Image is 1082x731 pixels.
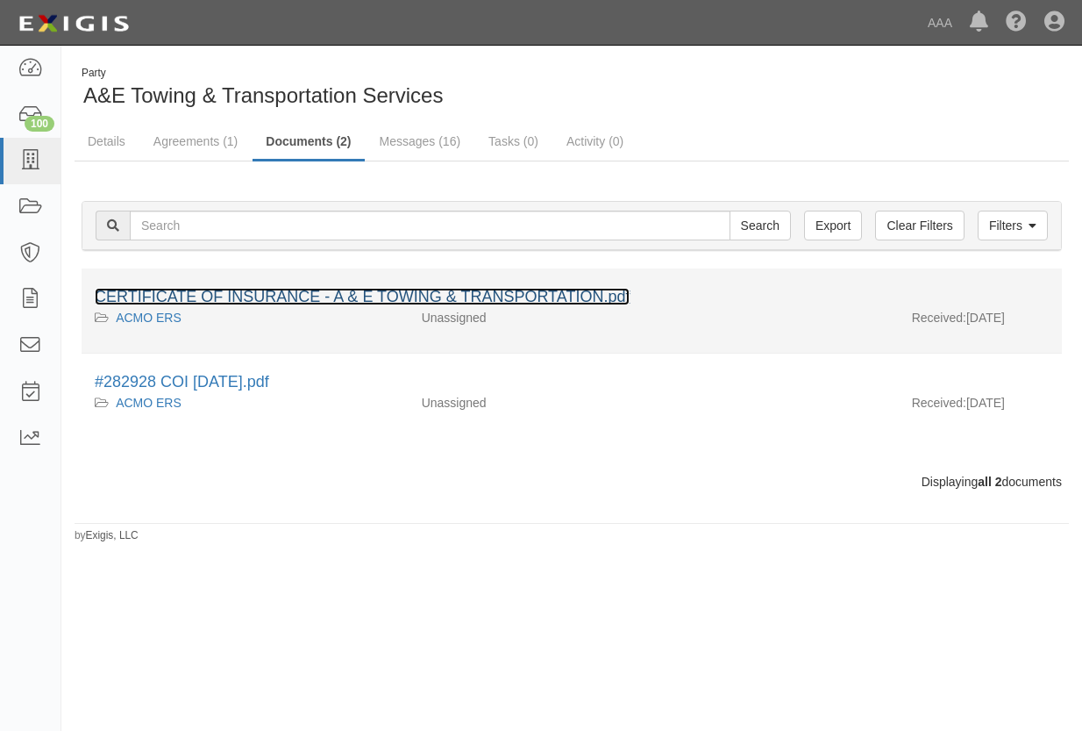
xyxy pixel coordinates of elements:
[116,311,182,325] a: ACMO ERS
[653,394,899,395] div: Effective - Expiration
[919,5,961,40] a: AAA
[899,394,1062,420] div: [DATE]
[83,83,443,107] span: A&E Towing & Transportation Services
[804,211,862,240] a: Export
[82,66,443,81] div: Party
[95,286,1049,309] div: CERTIFICATE OF INSURANCE - A & E TOWING & TRANSPORTATION.pdf
[978,475,1001,489] b: all 2
[912,309,966,326] p: Received:
[653,309,899,310] div: Effective - Expiration
[875,211,964,240] a: Clear Filters
[75,124,139,159] a: Details
[553,124,637,159] a: Activity (0)
[409,309,654,326] div: Unassigned
[899,309,1062,335] div: [DATE]
[95,288,630,305] a: CERTIFICATE OF INSURANCE - A & E TOWING & TRANSPORTATION.pdf
[86,529,139,541] a: Exigis, LLC
[140,124,251,159] a: Agreements (1)
[116,396,182,410] a: ACMO ERS
[95,371,1049,394] div: #282928 COI 09.28.26.pdf
[730,211,791,240] input: Search
[130,211,730,240] input: Search
[409,394,654,412] div: Unassigned
[253,124,364,161] a: Documents (2)
[95,394,395,412] div: ACMO ERS
[75,66,559,111] div: A&E Towing & Transportation Services
[95,309,395,326] div: ACMO ERS
[1006,12,1027,33] i: Help Center - Complianz
[475,124,552,159] a: Tasks (0)
[13,8,134,39] img: logo-5460c22ac91f19d4615b14bd174203de0afe785f0fc80cf4dbbc73dc1793850b.png
[367,124,474,159] a: Messages (16)
[95,373,269,391] a: #282928 COI [DATE].pdf
[75,528,139,543] small: by
[68,473,1075,491] div: Displaying documents
[25,116,54,132] div: 100
[912,394,966,412] p: Received:
[978,211,1048,240] a: Filters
